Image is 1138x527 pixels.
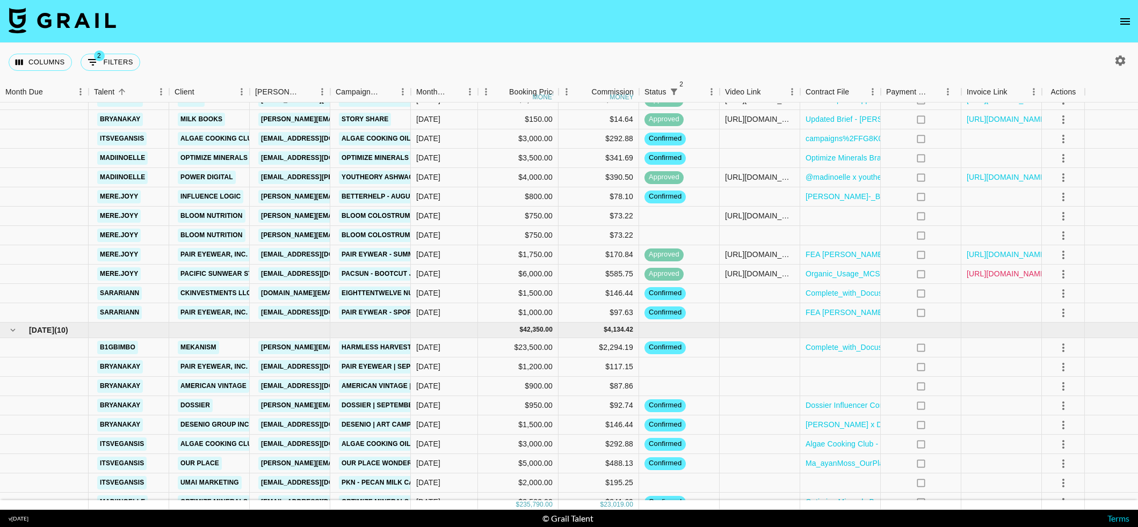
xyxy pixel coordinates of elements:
a: [EMAIL_ADDRESS][DOMAIN_NAME] [258,437,379,451]
div: $ [519,325,523,334]
a: Optimize Minerals | August [339,495,445,509]
button: select merge strategy [1054,226,1072,245]
div: $1,500.00 [478,284,559,303]
button: select merge strategy [1054,284,1072,303]
div: Talent [94,82,114,103]
a: Bloom Nutrition [178,229,245,242]
a: Algae Cooking Club - Signed Contract.pdf [806,438,948,449]
a: mere.joyy [97,190,141,203]
div: Status [644,82,666,103]
div: Contract File [800,82,881,103]
div: $1,200.00 [478,357,559,377]
button: Sort [494,84,509,99]
a: Bloom Colostrum | 1 of 2 - August [339,229,472,242]
a: Youtheory Ashwagandha [339,171,440,184]
a: [PERSON_NAME] x Desenio Contract.pdf [806,419,949,430]
div: https://www.instagram.com/p/DNTy9V7SLl3/?img_index=1 [725,268,794,279]
a: Pacsun - Bootcut Jeans [339,267,433,281]
button: select merge strategy [1054,455,1072,473]
div: $92.74 [559,396,639,415]
a: Desenio | Art Campaign [339,418,430,431]
a: Algae Cooking Oil - Ongoing - September [339,437,498,451]
a: Harmless Harvest | Year Long Partnership (Final 50%) [339,341,548,354]
div: 2 active filters [666,84,682,99]
span: confirmed [644,153,686,163]
button: select merge strategy [1054,111,1072,129]
a: [PERSON_NAME][EMAIL_ADDRESS][PERSON_NAME][DOMAIN_NAME] [258,113,489,126]
div: Video Link [720,82,800,103]
span: confirmed [644,192,686,202]
div: Sep '25 [416,477,440,488]
a: Pair Eywear - Sport Lenses Campaign [339,306,484,319]
a: Desenio Group Inc. [178,418,253,431]
a: Dossier [178,399,213,412]
span: [DATE] [29,325,54,335]
a: PKN - Pecan Milk Campaign [339,476,442,489]
div: Payment Sent [881,82,961,103]
a: Organic_Usage_MCSA_Influencer_Endorsement_Pol.pdf [806,268,1002,279]
div: $170.84 [559,245,639,265]
div: Talent [89,82,169,103]
div: $ [600,500,604,509]
div: $800.00 [478,187,559,207]
div: $3,000.00 [478,129,559,149]
div: $195.25 [559,473,639,493]
button: Menu [153,84,169,100]
div: Actions [1051,82,1076,103]
div: Aug '25 [416,114,440,125]
a: [PERSON_NAME][EMAIL_ADDRESS][DOMAIN_NAME] [258,209,433,223]
a: [EMAIL_ADDRESS][DOMAIN_NAME] [258,151,379,165]
a: [PERSON_NAME][EMAIL_ADDRESS][DOMAIN_NAME] [258,399,433,412]
img: Grail Talent [9,8,116,33]
button: Menu [940,84,956,100]
div: https://www.instagram.com/stories/bryanakay/3698464815217031371/ [725,114,794,125]
div: Sep '25 [416,419,440,430]
a: Pair Eyewear | September [339,360,441,374]
a: Story Share [339,113,391,126]
div: $ [516,500,520,509]
a: bryanakay [97,360,143,374]
div: $73.22 [559,226,639,245]
a: Dossier | September [339,399,421,412]
a: [DOMAIN_NAME][EMAIL_ADDRESS][DOMAIN_NAME] [258,287,432,300]
a: American Vintage | September [339,379,456,393]
a: [PERSON_NAME][EMAIL_ADDRESS][DOMAIN_NAME] [258,229,433,242]
span: ( 10 ) [54,325,68,335]
a: Algae Cooking Oil - Ongoing - August [339,132,484,145]
a: [EMAIL_ADDRESS][DOMAIN_NAME] [258,418,379,431]
div: $1,750.00 [478,245,559,265]
a: Algae Cooking Club Inc [178,437,273,451]
div: $3,500.00 [478,493,559,512]
a: mere.joyy [97,229,141,242]
div: Aug '25 [416,307,440,318]
button: Menu [234,84,250,100]
div: Aug '25 [416,210,440,221]
a: CKInvestments LLC [178,287,254,300]
button: Sort [928,84,943,99]
button: select merge strategy [1054,435,1072,453]
a: [EMAIL_ADDRESS][DOMAIN_NAME] [258,379,379,393]
a: FEA [PERSON_NAME] x Pair Eyewear 2025 Campaign Agreement (1).pdf [806,307,1059,318]
span: confirmed [644,288,686,298]
button: Sort [682,84,697,99]
button: Sort [299,84,314,99]
button: select merge strategy [1054,130,1072,148]
div: $14.64 [559,110,639,129]
a: [PERSON_NAME]-_BetterHelp_-_August_2025.pdf [806,191,981,202]
div: $6,000.00 [478,265,559,284]
div: $1,000.00 [478,303,559,323]
span: confirmed [644,458,686,469]
div: Month Due [411,82,478,103]
a: [EMAIL_ADDRESS][DOMAIN_NAME] [258,306,379,319]
button: Show filters [666,84,682,99]
button: Menu [314,84,330,100]
button: select merge strategy [1054,474,1072,492]
span: approved [644,114,684,125]
span: approved [644,172,684,182]
span: confirmed [644,420,686,430]
div: Sep '25 [416,496,440,507]
a: [URL][DOMAIN_NAME] [967,172,1048,182]
div: $87.86 [559,377,639,396]
div: Payment Sent [886,82,928,103]
a: itsvegansis [97,476,147,489]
